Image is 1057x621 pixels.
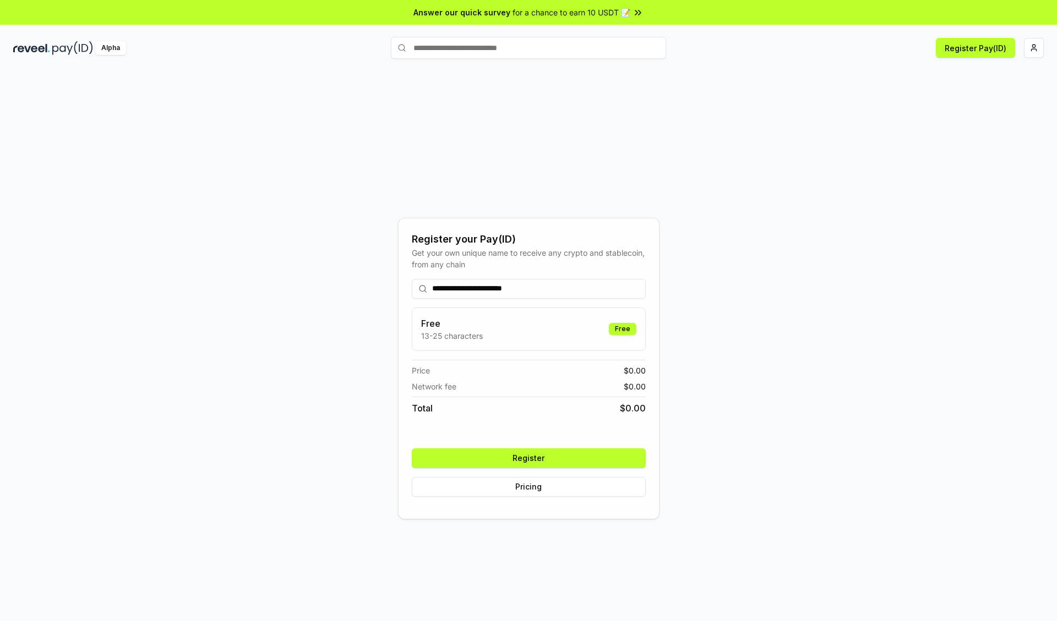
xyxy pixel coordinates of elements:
[624,381,646,392] span: $ 0.00
[13,41,50,55] img: reveel_dark
[52,41,93,55] img: pay_id
[412,232,646,247] div: Register your Pay(ID)
[95,41,126,55] div: Alpha
[421,317,483,330] h3: Free
[513,7,630,18] span: for a chance to earn 10 USDT 📝
[412,365,430,376] span: Price
[412,448,646,468] button: Register
[936,38,1015,58] button: Register Pay(ID)
[609,323,636,335] div: Free
[624,365,646,376] span: $ 0.00
[421,330,483,342] p: 13-25 characters
[620,402,646,415] span: $ 0.00
[412,381,456,392] span: Network fee
[412,402,433,415] span: Total
[413,7,510,18] span: Answer our quick survey
[412,477,646,497] button: Pricing
[412,247,646,270] div: Get your own unique name to receive any crypto and stablecoin, from any chain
